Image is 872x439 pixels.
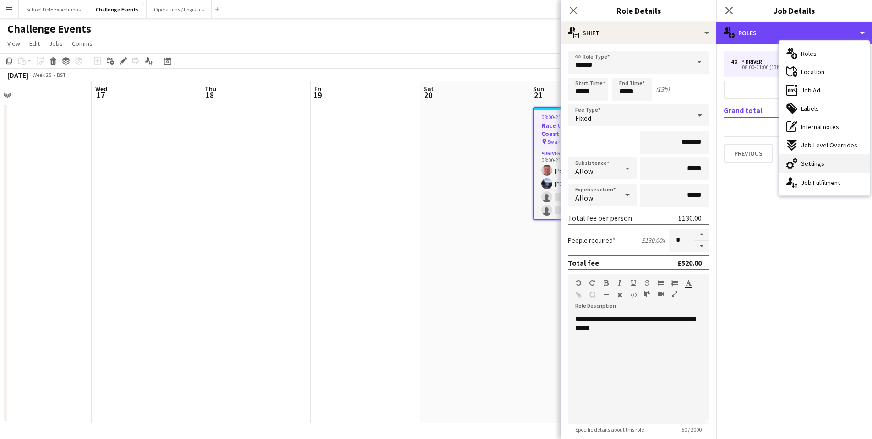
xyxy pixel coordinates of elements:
[68,38,96,49] a: Comms
[7,22,91,36] h1: Challenge Events
[716,5,872,16] h3: Job Details
[731,65,848,70] div: 08:00-21:00 (13h)
[801,104,819,113] span: Labels
[616,279,623,287] button: Italic
[716,22,872,44] div: Roles
[4,38,24,49] a: View
[685,279,692,287] button: Text Color
[694,241,709,252] button: Decrease
[801,159,824,168] span: Settings
[575,167,593,176] span: Allow
[575,279,582,287] button: Undo
[568,236,616,244] label: People required
[45,38,66,49] a: Jobs
[203,90,216,100] span: 18
[603,291,609,298] button: Horizontal Line
[801,68,824,76] span: Location
[644,290,650,298] button: Paste as plain text
[575,114,591,123] span: Fixed
[630,291,637,298] button: HTML Code
[314,85,322,93] span: Fri
[779,173,870,192] div: Job Fulfilment
[7,39,20,48] span: View
[801,141,857,149] span: Job-Level Overrides
[19,0,88,18] button: School DofE Expeditions
[616,291,623,298] button: Clear Formatting
[589,279,595,287] button: Redo
[644,279,650,287] button: Strikethrough
[533,107,636,220] app-job-card: 08:00-21:00 (13h)2/4Race the Sun - Jurassic Coast Off Road Swanage1 RoleDriver2/408:00-21:00 (13h...
[678,213,702,222] div: £130.00
[547,138,569,145] span: Swanage
[72,39,93,48] span: Comms
[630,279,637,287] button: Underline
[561,5,716,16] h3: Role Details
[532,90,544,100] span: 21
[731,59,742,65] div: 4 x
[29,39,40,48] span: Edit
[658,290,664,298] button: Insert video
[642,236,665,244] div: £130.00 x
[424,85,434,93] span: Sat
[422,90,434,100] span: 20
[568,213,632,222] div: Total fee per person
[147,0,212,18] button: Operations / Logistics
[658,279,664,287] button: Unordered List
[801,123,839,131] span: Internal notes
[694,229,709,241] button: Increase
[30,71,53,78] span: Week 25
[724,144,773,163] button: Previous
[742,59,766,65] div: Driver
[49,39,63,48] span: Jobs
[561,22,716,44] div: Shift
[677,258,702,267] div: £520.00
[26,38,44,49] a: Edit
[95,85,107,93] span: Wed
[533,85,544,93] span: Sun
[603,279,609,287] button: Bold
[57,71,66,78] div: BST
[568,426,651,433] span: Specific details about this role
[801,86,820,94] span: Job Ad
[534,148,635,219] app-card-role: Driver2/408:00-21:00 (13h)[PERSON_NAME][PERSON_NAME]
[724,81,865,99] button: Add role
[801,49,817,58] span: Roles
[205,85,216,93] span: Thu
[671,279,678,287] button: Ordered List
[724,103,810,118] td: Grand total
[88,0,147,18] button: Challenge Events
[7,70,28,80] div: [DATE]
[656,85,670,93] div: (13h)
[568,258,599,267] div: Total fee
[575,193,593,202] span: Allow
[541,114,581,120] span: 08:00-21:00 (13h)
[534,121,635,138] h3: Race the Sun - Jurassic Coast Off Road
[671,290,678,298] button: Fullscreen
[94,90,107,100] span: 17
[674,426,709,433] span: 50 / 2000
[313,90,322,100] span: 19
